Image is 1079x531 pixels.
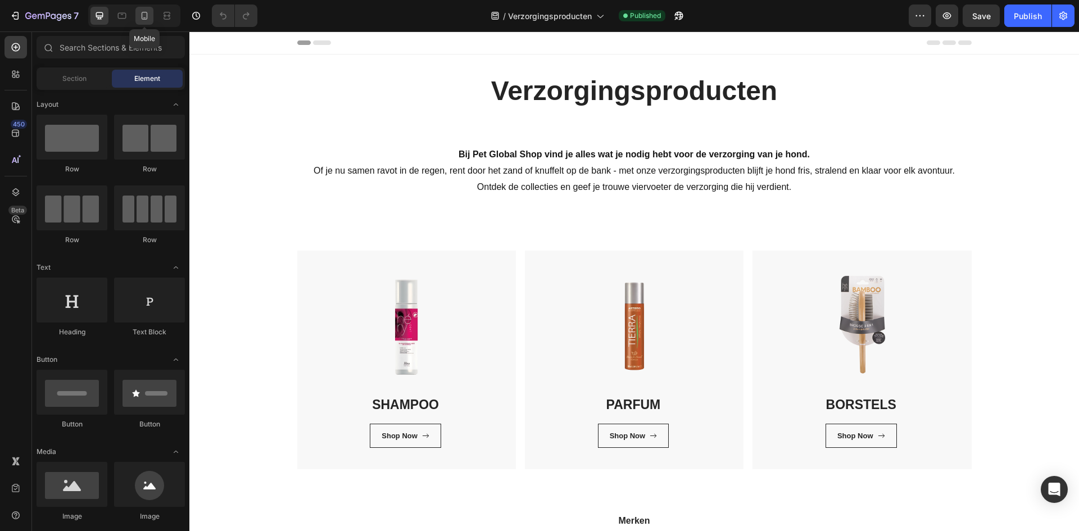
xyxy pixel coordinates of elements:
[11,120,27,129] div: 450
[74,9,79,22] p: 7
[637,366,707,380] a: BORSTELS
[972,11,991,21] span: Save
[37,327,107,337] div: Heading
[144,364,288,383] h3: SHAMPOO
[420,399,456,410] div: Shop Now
[189,31,1079,531] iframe: Design area
[212,4,257,27] div: Undo/Redo
[37,419,107,429] div: Button
[37,511,107,521] div: Image
[114,164,185,174] div: Row
[37,164,107,174] div: Row
[336,219,554,438] img: gempages_562201034588422945-19a63876-2285-4bee-9c53-a7985b656662.png
[503,10,506,22] span: /
[114,419,185,429] div: Button
[269,118,620,128] strong: Bij Pet Global Shop vind je alles wat je nodig hebt voor de verzorging van je hond.
[1004,4,1051,27] button: Publish
[114,511,185,521] div: Image
[167,443,185,461] span: Toggle open
[4,4,84,27] button: 7
[963,4,1000,27] button: Save
[630,11,661,21] span: Published
[1014,10,1042,22] div: Publish
[108,219,327,438] img: gempages_562201034588422945-676e3356-4072-4e1e-9ca7-263e3110d433.png
[134,74,160,84] span: Element
[1041,476,1068,503] div: Open Intercom Messenger
[563,219,782,438] img: gempages_562201034588422945-d39cac5c-e8f2-4ef5-9675-0541454c6940.png
[508,10,592,22] span: Verzorgingsproducten
[167,351,185,369] span: Toggle open
[167,258,185,276] span: Toggle open
[409,392,480,417] a: Shop Now
[636,392,708,417] a: Shop Now
[417,366,472,380] a: PARFUM
[108,483,782,497] h2: Merken
[167,96,185,114] span: Toggle open
[37,447,56,457] span: Media
[37,235,107,245] div: Row
[37,355,57,365] span: Button
[37,262,51,273] span: Text
[648,399,684,410] div: Shop Now
[114,235,185,245] div: Row
[37,99,58,110] span: Layout
[180,392,252,417] a: Shop Now
[8,206,27,215] div: Beta
[192,399,228,410] div: Shop Now
[62,74,87,84] span: Section
[37,36,185,58] input: Search Sections & Elements
[114,327,185,337] div: Text Block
